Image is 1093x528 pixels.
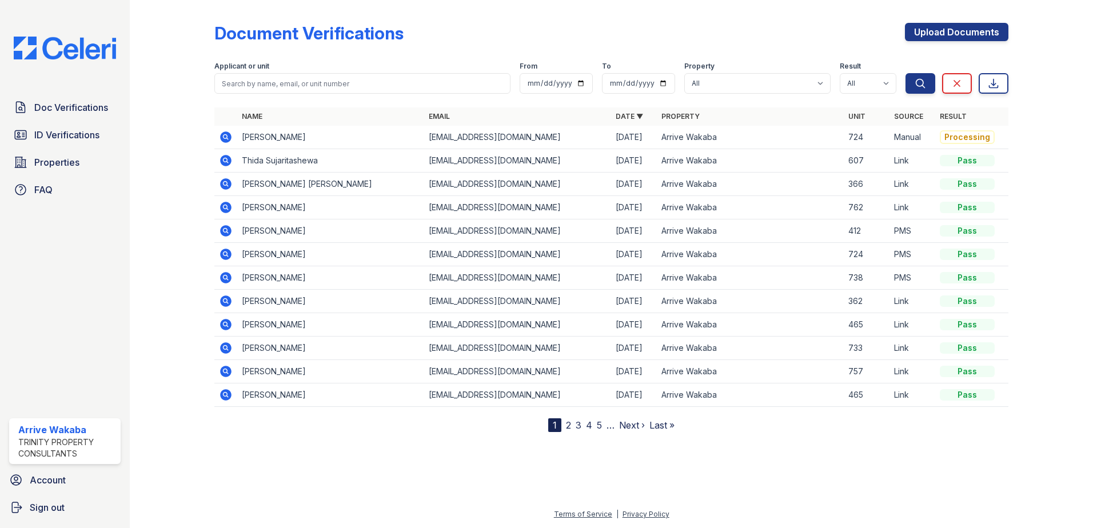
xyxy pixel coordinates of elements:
[889,173,935,196] td: Link
[424,360,611,383] td: [EMAIL_ADDRESS][DOMAIN_NAME]
[844,173,889,196] td: 366
[424,149,611,173] td: [EMAIL_ADDRESS][DOMAIN_NAME]
[424,290,611,313] td: [EMAIL_ADDRESS][DOMAIN_NAME]
[611,290,657,313] td: [DATE]
[611,243,657,266] td: [DATE]
[34,155,79,169] span: Properties
[214,73,510,94] input: Search by name, email, or unit number
[586,419,592,431] a: 4
[611,219,657,243] td: [DATE]
[424,126,611,149] td: [EMAIL_ADDRESS][DOMAIN_NAME]
[649,419,675,431] a: Last »
[844,360,889,383] td: 757
[940,272,995,283] div: Pass
[34,101,108,114] span: Doc Verifications
[657,219,844,243] td: Arrive Wakaba
[9,151,121,174] a: Properties
[5,496,125,519] a: Sign out
[237,337,424,360] td: [PERSON_NAME]
[940,249,995,260] div: Pass
[237,149,424,173] td: Thida Sujaritashewa
[661,112,700,121] a: Property
[889,149,935,173] td: Link
[616,112,643,121] a: Date ▼
[905,23,1008,41] a: Upload Documents
[940,202,995,213] div: Pass
[237,173,424,196] td: [PERSON_NAME] [PERSON_NAME]
[684,62,715,71] label: Property
[940,295,995,307] div: Pass
[940,342,995,354] div: Pass
[611,173,657,196] td: [DATE]
[214,23,404,43] div: Document Verifications
[889,219,935,243] td: PMS
[611,313,657,337] td: [DATE]
[424,383,611,407] td: [EMAIL_ADDRESS][DOMAIN_NAME]
[237,313,424,337] td: [PERSON_NAME]
[619,419,645,431] a: Next ›
[9,123,121,146] a: ID Verifications
[424,173,611,196] td: [EMAIL_ADDRESS][DOMAIN_NAME]
[611,196,657,219] td: [DATE]
[844,383,889,407] td: 465
[844,219,889,243] td: 412
[844,266,889,290] td: 738
[844,149,889,173] td: 607
[844,290,889,313] td: 362
[844,337,889,360] td: 733
[657,360,844,383] td: Arrive Wakaba
[424,219,611,243] td: [EMAIL_ADDRESS][DOMAIN_NAME]
[894,112,923,121] a: Source
[657,243,844,266] td: Arrive Wakaba
[940,225,995,237] div: Pass
[566,419,571,431] a: 2
[611,266,657,290] td: [DATE]
[424,337,611,360] td: [EMAIL_ADDRESS][DOMAIN_NAME]
[940,155,995,166] div: Pass
[34,183,53,197] span: FAQ
[611,383,657,407] td: [DATE]
[940,112,967,121] a: Result
[576,419,581,431] a: 3
[611,126,657,149] td: [DATE]
[844,126,889,149] td: 724
[237,383,424,407] td: [PERSON_NAME]
[889,266,935,290] td: PMS
[889,196,935,219] td: Link
[237,126,424,149] td: [PERSON_NAME]
[242,112,262,121] a: Name
[30,501,65,514] span: Sign out
[30,473,66,487] span: Account
[214,62,269,71] label: Applicant or unit
[657,173,844,196] td: Arrive Wakaba
[657,337,844,360] td: Arrive Wakaba
[848,112,865,121] a: Unit
[940,366,995,377] div: Pass
[889,383,935,407] td: Link
[554,510,612,518] a: Terms of Service
[657,266,844,290] td: Arrive Wakaba
[34,128,99,142] span: ID Verifications
[548,418,561,432] div: 1
[520,62,537,71] label: From
[237,196,424,219] td: [PERSON_NAME]
[889,337,935,360] td: Link
[424,196,611,219] td: [EMAIL_ADDRESS][DOMAIN_NAME]
[18,423,116,437] div: Arrive Wakaba
[844,243,889,266] td: 724
[657,383,844,407] td: Arrive Wakaba
[844,196,889,219] td: 762
[602,62,611,71] label: To
[429,112,450,121] a: Email
[623,510,669,518] a: Privacy Policy
[5,37,125,59] img: CE_Logo_Blue-a8612792a0a2168367f1c8372b55b34899dd931a85d93a1a3d3e32e68fde9ad4.png
[889,126,935,149] td: Manual
[597,419,602,431] a: 5
[840,62,861,71] label: Result
[889,360,935,383] td: Link
[889,243,935,266] td: PMS
[611,360,657,383] td: [DATE]
[424,266,611,290] td: [EMAIL_ADDRESS][DOMAIN_NAME]
[9,178,121,201] a: FAQ
[237,243,424,266] td: [PERSON_NAME]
